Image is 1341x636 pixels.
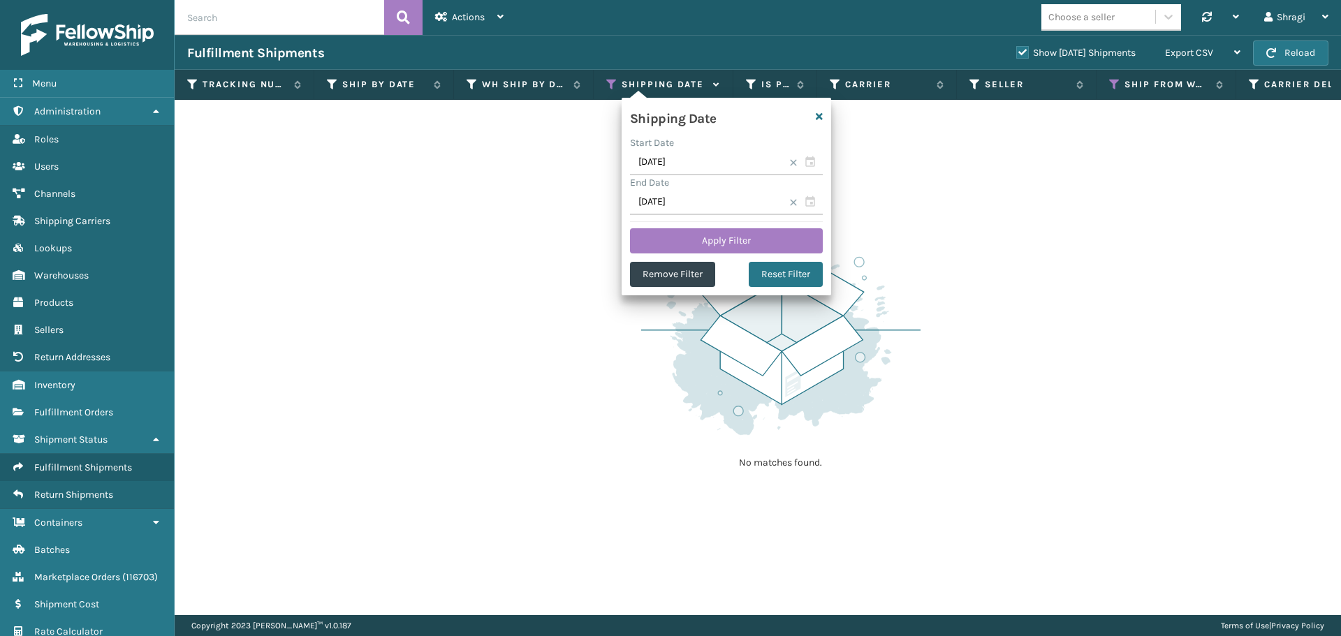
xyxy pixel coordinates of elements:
h4: Shipping Date [630,106,717,127]
button: Reset Filter [749,262,823,287]
label: Tracking Number [203,78,287,91]
span: Sellers [34,324,64,336]
span: Export CSV [1165,47,1213,59]
h3: Fulfillment Shipments [187,45,324,61]
a: Privacy Policy [1271,621,1324,630]
span: Batches [34,544,70,556]
label: Ship from warehouse [1124,78,1209,91]
span: Administration [34,105,101,117]
div: Choose a seller [1048,10,1115,24]
label: End Date [630,177,669,188]
span: Warehouses [34,269,89,281]
span: Fulfillment Orders [34,406,113,418]
span: ( 116703 ) [122,571,158,583]
span: Actions [452,11,485,23]
span: Return Addresses [34,351,110,363]
a: Terms of Use [1221,621,1269,630]
span: Return Shipments [34,489,113,501]
div: | [1221,615,1324,636]
span: Users [34,161,59,172]
span: Shipment Status [34,434,108,445]
span: Menu [32,77,57,89]
label: Ship By Date [342,78,427,91]
button: Remove Filter [630,262,715,287]
span: Inventory [34,379,75,391]
span: Shipment Cost [34,598,99,610]
label: Seller [985,78,1069,91]
span: Marketplace Orders [34,571,120,583]
label: Shipping Date [622,78,706,91]
span: Lookups [34,242,72,254]
label: Carrier [845,78,930,91]
span: Products [34,297,73,309]
p: Copyright 2023 [PERSON_NAME]™ v 1.0.187 [191,615,351,636]
span: Containers [34,517,82,528]
input: MM/DD/YYYY [630,190,823,215]
label: Start Date [630,137,674,149]
img: logo [21,14,154,56]
label: Is Prime [761,78,790,91]
span: Roles [34,133,59,145]
span: Shipping Carriers [34,215,110,227]
label: Show [DATE] Shipments [1016,47,1136,59]
input: MM/DD/YYYY [630,150,823,175]
button: Apply Filter [630,228,823,253]
span: Fulfillment Shipments [34,461,132,473]
label: WH Ship By Date [482,78,566,91]
button: Reload [1253,40,1328,66]
span: Channels [34,188,75,200]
